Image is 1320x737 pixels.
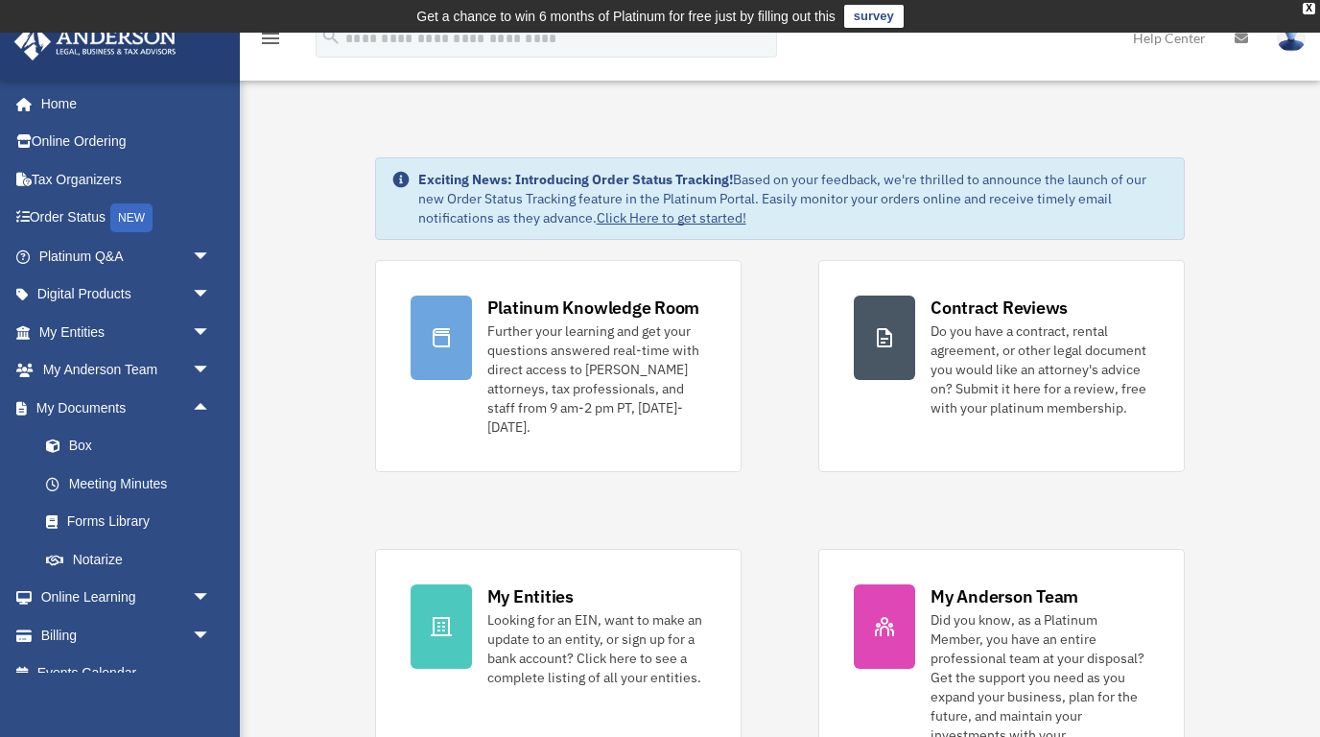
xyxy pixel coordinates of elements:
[192,351,230,391] span: arrow_drop_down
[597,209,746,226] a: Click Here to get started!
[13,351,240,390] a: My Anderson Teamarrow_drop_down
[375,260,742,472] a: Platinum Knowledge Room Further your learning and get your questions answered real-time with dire...
[931,321,1149,417] div: Do you have a contract, rental agreement, or other legal document you would like an attorney's ad...
[192,389,230,428] span: arrow_drop_up
[27,427,240,465] a: Box
[487,296,700,320] div: Platinum Knowledge Room
[13,275,240,314] a: Digital Productsarrow_drop_down
[9,23,182,60] img: Anderson Advisors Platinum Portal
[192,313,230,352] span: arrow_drop_down
[931,584,1078,608] div: My Anderson Team
[487,584,574,608] div: My Entities
[13,84,230,123] a: Home
[416,5,836,28] div: Get a chance to win 6 months of Platinum for free just by filling out this
[13,579,240,617] a: Online Learningarrow_drop_down
[192,579,230,618] span: arrow_drop_down
[1277,24,1306,52] img: User Pic
[259,27,282,50] i: menu
[1303,3,1315,14] div: close
[13,237,240,275] a: Platinum Q&Aarrow_drop_down
[844,5,904,28] a: survey
[192,275,230,315] span: arrow_drop_down
[192,237,230,276] span: arrow_drop_down
[418,171,733,188] strong: Exciting News: Introducing Order Status Tracking!
[818,260,1185,472] a: Contract Reviews Do you have a contract, rental agreement, or other legal document you would like...
[27,464,240,503] a: Meeting Minutes
[13,160,240,199] a: Tax Organizers
[13,389,240,427] a: My Documentsarrow_drop_up
[13,654,240,693] a: Events Calendar
[192,616,230,655] span: arrow_drop_down
[259,34,282,50] a: menu
[320,26,342,47] i: search
[13,313,240,351] a: My Entitiesarrow_drop_down
[418,170,1169,227] div: Based on your feedback, we're thrilled to announce the launch of our new Order Status Tracking fe...
[931,296,1068,320] div: Contract Reviews
[13,199,240,238] a: Order StatusNEW
[27,540,240,579] a: Notarize
[13,123,240,161] a: Online Ordering
[27,503,240,541] a: Forms Library
[487,610,706,687] div: Looking for an EIN, want to make an update to an entity, or sign up for a bank account? Click her...
[110,203,153,232] div: NEW
[13,616,240,654] a: Billingarrow_drop_down
[487,321,706,437] div: Further your learning and get your questions answered real-time with direct access to [PERSON_NAM...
